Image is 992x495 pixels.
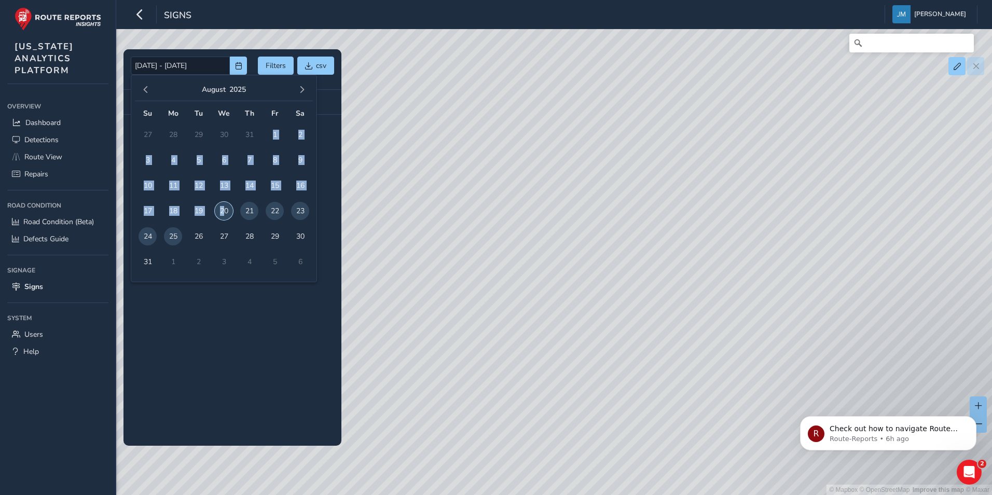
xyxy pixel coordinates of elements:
[240,151,258,169] span: 7
[189,202,208,220] span: 19
[7,114,108,131] a: Dashboard
[245,108,254,118] span: Th
[25,118,61,128] span: Dashboard
[195,108,203,118] span: Tu
[291,227,309,245] span: 30
[240,202,258,220] span: 21
[291,202,309,220] span: 23
[296,108,305,118] span: Sa
[7,166,108,183] a: Repairs
[7,198,108,213] div: Road Condition
[291,151,309,169] span: 9
[266,151,284,169] span: 8
[271,108,278,118] span: Fr
[202,85,226,94] button: August
[24,152,62,162] span: Route View
[23,234,68,244] span: Defects Guide
[229,85,246,94] button: 2025
[168,108,178,118] span: Mo
[24,282,43,292] span: Signs
[297,57,334,75] button: csv
[7,131,108,148] a: Detections
[215,176,233,195] span: 13
[266,126,284,144] span: 1
[7,278,108,295] a: Signs
[892,5,911,23] img: diamond-layout
[15,40,74,76] span: [US_STATE] ANALYTICS PLATFORM
[139,253,157,271] span: 31
[914,5,966,23] span: [PERSON_NAME]
[189,227,208,245] span: 26
[24,329,43,339] span: Users
[215,202,233,220] span: 20
[258,57,294,75] button: Filters
[291,176,309,195] span: 16
[15,7,101,31] img: rr logo
[240,227,258,245] span: 28
[143,108,152,118] span: Su
[7,213,108,230] a: Road Condition (Beta)
[139,202,157,220] span: 17
[7,230,108,247] a: Defects Guide
[892,5,970,23] button: [PERSON_NAME]
[164,176,182,195] span: 11
[849,34,974,52] input: Search
[24,169,48,179] span: Repairs
[164,202,182,220] span: 18
[139,176,157,195] span: 10
[266,227,284,245] span: 29
[164,151,182,169] span: 4
[23,347,39,356] span: Help
[240,176,258,195] span: 14
[189,176,208,195] span: 12
[24,135,59,145] span: Detections
[291,126,309,144] span: 2
[7,148,108,166] a: Route View
[784,394,992,467] iframe: Intercom notifications message
[978,460,986,468] span: 2
[7,99,108,114] div: Overview
[7,326,108,343] a: Users
[23,217,94,227] span: Road Condition (Beta)
[139,151,157,169] span: 3
[266,176,284,195] span: 15
[139,227,157,245] span: 24
[215,227,233,245] span: 27
[7,263,108,278] div: Signage
[7,343,108,360] a: Help
[266,202,284,220] span: 22
[123,90,341,115] td: No results found
[7,310,108,326] div: System
[957,460,982,485] iframe: Intercom live chat
[218,108,230,118] span: We
[215,151,233,169] span: 6
[164,9,191,23] span: Signs
[189,151,208,169] span: 5
[316,61,326,71] span: csv
[164,227,182,245] span: 25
